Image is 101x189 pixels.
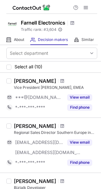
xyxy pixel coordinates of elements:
[67,104,92,111] button: Reveal Button
[6,18,19,31] img: dca5e30f53ef1803cf7eb9a8891afa73
[15,94,63,100] span: ***@[DOMAIN_NAME]
[15,150,81,155] span: [EMAIL_ADDRESS][DOMAIN_NAME]
[14,37,24,42] span: About
[14,123,56,129] div: [PERSON_NAME]
[14,78,56,84] div: [PERSON_NAME]
[21,27,56,32] span: Traffic rank: # 3,604
[13,4,50,11] img: ContactOut v5.3.10
[14,178,56,184] div: [PERSON_NAME]
[21,19,65,26] h1: Farnell Electronics
[67,139,92,146] button: Reveal Button
[67,94,92,100] button: Reveal Button
[10,50,48,56] div: Select department
[38,37,68,42] span: Decision makers
[67,159,92,166] button: Reveal Button
[81,37,94,42] span: Similar
[14,130,97,135] div: Regional Sales Director Southern Europe in [GEOGRAPHIC_DATA]
[14,85,97,90] div: Vice President [PERSON_NAME], EMEA
[15,140,63,145] span: [EMAIL_ADDRESS][DOMAIN_NAME]
[15,64,42,69] span: Select all (10)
